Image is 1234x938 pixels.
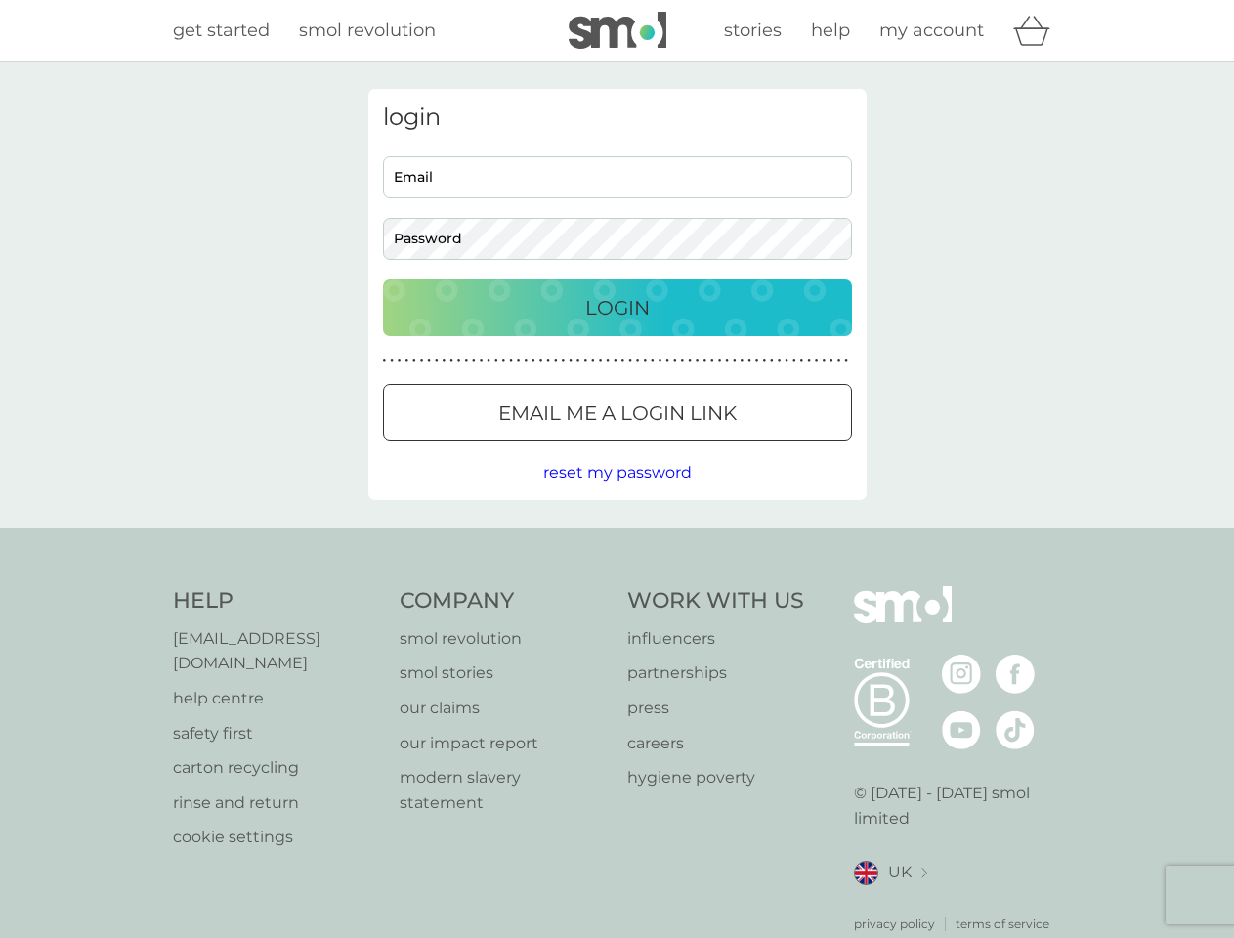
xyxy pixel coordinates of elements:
[785,356,788,365] p: ●
[854,915,935,933] p: privacy policy
[427,356,431,365] p: ●
[942,655,981,694] img: visit the smol Instagram page
[755,356,759,365] p: ●
[400,696,608,721] a: our claims
[724,20,782,41] span: stories
[383,384,852,441] button: Email me a login link
[627,626,804,652] a: influencers
[457,356,461,365] p: ●
[627,696,804,721] a: press
[627,731,804,756] a: careers
[546,356,550,365] p: ●
[173,20,270,41] span: get started
[815,356,819,365] p: ●
[854,861,878,885] img: UK flag
[718,356,722,365] p: ●
[921,868,927,878] img: select a new location
[487,356,490,365] p: ●
[762,356,766,365] p: ●
[517,356,521,365] p: ●
[733,356,737,365] p: ●
[844,356,848,365] p: ●
[585,292,650,323] p: Login
[627,661,804,686] a: partnerships
[778,356,782,365] p: ●
[651,356,655,365] p: ●
[996,710,1035,749] img: visit the smol Tiktok page
[173,790,381,816] a: rinse and return
[400,661,608,686] p: smol stories
[524,356,528,365] p: ●
[464,356,468,365] p: ●
[770,356,774,365] p: ●
[681,356,685,365] p: ●
[173,17,270,45] a: get started
[502,356,506,365] p: ●
[643,356,647,365] p: ●
[811,20,850,41] span: help
[688,356,692,365] p: ●
[1013,11,1062,50] div: basket
[854,586,952,653] img: smol
[173,626,381,676] p: [EMAIL_ADDRESS][DOMAIN_NAME]
[569,12,666,49] img: smol
[659,356,662,365] p: ●
[299,17,436,45] a: smol revolution
[569,356,573,365] p: ●
[591,356,595,365] p: ●
[956,915,1049,933] p: terms of service
[435,356,439,365] p: ●
[879,17,984,45] a: my account
[792,356,796,365] p: ●
[420,356,424,365] p: ●
[854,781,1062,831] p: © [DATE] - [DATE] smol limited
[173,721,381,746] a: safety first
[627,765,804,790] a: hygiene poverty
[673,356,677,365] p: ●
[741,356,745,365] p: ●
[576,356,580,365] p: ●
[599,356,603,365] p: ●
[628,356,632,365] p: ●
[494,356,498,365] p: ●
[509,356,513,365] p: ●
[400,586,608,617] h4: Company
[879,20,984,41] span: my account
[724,17,782,45] a: stories
[400,731,608,756] p: our impact report
[532,356,535,365] p: ●
[811,17,850,45] a: help
[888,860,912,885] span: UK
[800,356,804,365] p: ●
[583,356,587,365] p: ●
[173,686,381,711] a: help centre
[627,586,804,617] h4: Work With Us
[665,356,669,365] p: ●
[710,356,714,365] p: ●
[173,755,381,781] a: carton recycling
[807,356,811,365] p: ●
[472,356,476,365] p: ●
[173,825,381,850] a: cookie settings
[554,356,558,365] p: ●
[498,398,737,429] p: Email me a login link
[747,356,751,365] p: ●
[702,356,706,365] p: ●
[443,356,447,365] p: ●
[383,356,387,365] p: ●
[562,356,566,365] p: ●
[621,356,625,365] p: ●
[400,626,608,652] a: smol revolution
[543,460,692,486] button: reset my password
[480,356,484,365] p: ●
